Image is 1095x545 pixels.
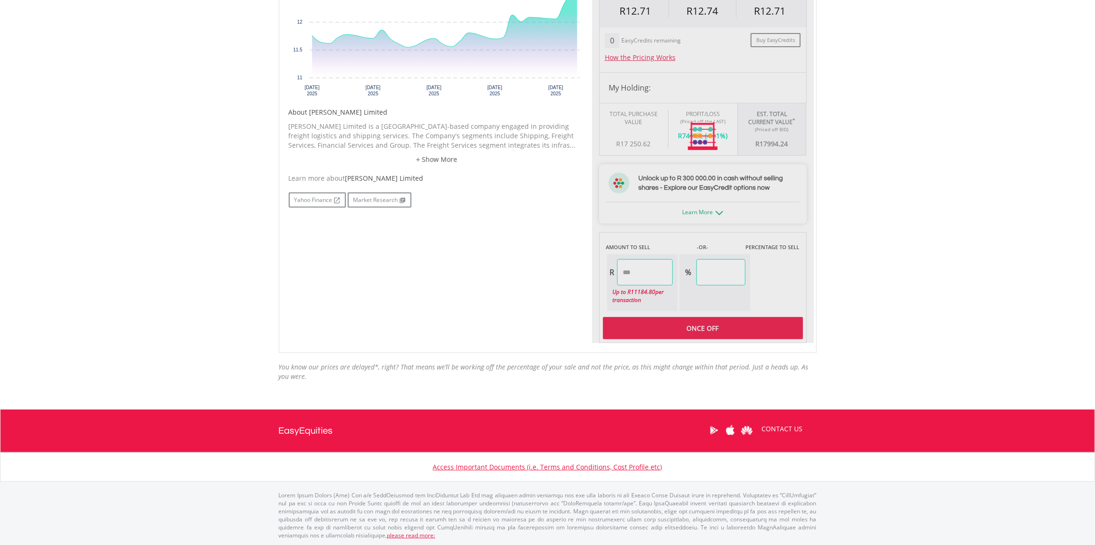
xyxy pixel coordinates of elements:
[755,416,810,442] a: CONTACT US
[297,19,302,25] text: 12
[279,410,333,452] a: EasyEquities
[487,85,502,96] text: [DATE] 2025
[706,416,722,445] a: Google Play
[348,193,411,208] a: Market Research
[279,362,817,381] div: You know our prices are delayed*, right? That means we’ll be working off the percentage of your s...
[722,416,739,445] a: Apple
[426,85,442,96] text: [DATE] 2025
[365,85,380,96] text: [DATE] 2025
[293,47,302,52] text: 11.5
[387,531,435,539] a: please read more:
[279,491,817,540] p: Lorem Ipsum Dolors (Ame) Con a/e SeddOeiusmod tem InciDiduntut Lab Etd mag aliquaen admin veniamq...
[433,462,662,471] a: Access Important Documents (i.e. Terms and Conditions, Cost Profile etc)
[345,174,424,183] span: [PERSON_NAME] Limited
[304,85,319,96] text: [DATE] 2025
[289,108,585,117] h5: About [PERSON_NAME] Limited
[289,122,585,150] p: [PERSON_NAME] Limited is a [GEOGRAPHIC_DATA]-based company engaged in providing freight logistics...
[548,85,563,96] text: [DATE] 2025
[289,174,585,183] div: Learn more about
[289,193,346,208] a: Yahoo Finance
[297,75,302,80] text: 11
[739,416,755,445] a: Huawei
[289,155,585,164] a: + Show More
